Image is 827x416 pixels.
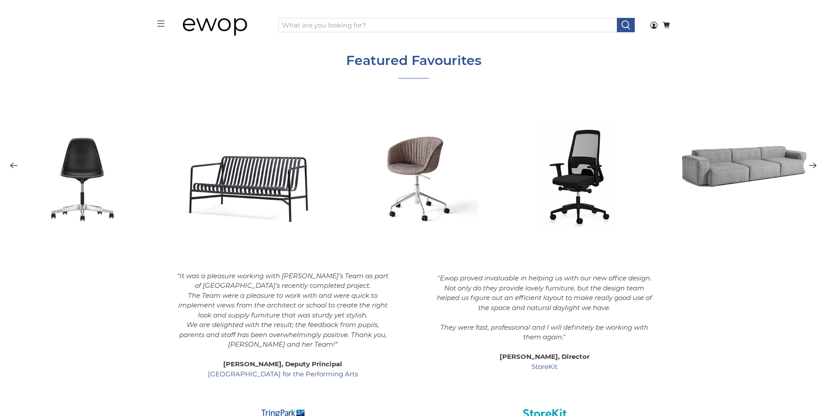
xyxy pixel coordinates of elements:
[179,321,387,348] em: We are delighted with the result; the feedback from pupils, parents and staff has been overwhelmi...
[208,370,358,378] a: [GEOGRAPHIC_DATA] for the Performing Arts
[177,272,388,290] em: “It was a pleasure working with [PERSON_NAME]’s Team as part of [GEOGRAPHIC_DATA]’s recently comp...
[346,52,481,68] a: Featured Favourites
[531,362,558,371] a: StoreKit
[278,18,617,33] input: What are you looking for?
[500,352,589,361] strong: [PERSON_NAME], Director
[223,360,342,368] strong: [PERSON_NAME], Deputy Principal
[437,274,652,341] em: "Ewop proved invaluable in helping us with our new office design. Not only do they provide lovely...
[178,291,388,319] em: The Team were a pleasure to work with and were quick to implement views from the architect or sch...
[803,156,823,175] button: Next
[4,156,24,175] button: Previous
